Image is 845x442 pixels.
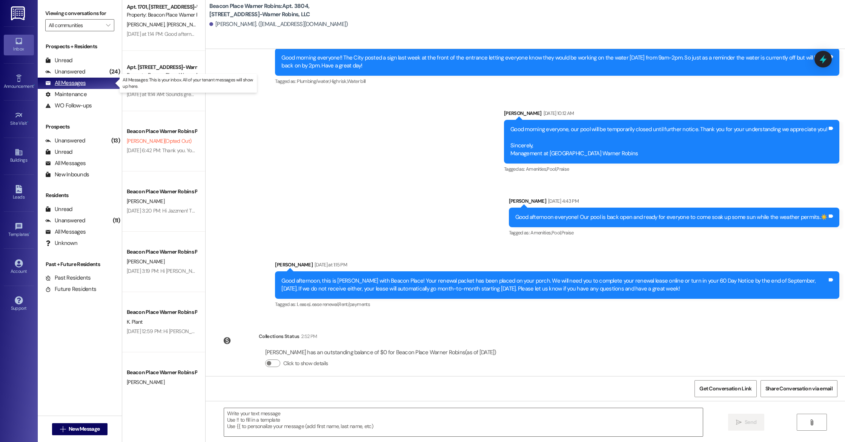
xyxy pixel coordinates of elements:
button: New Message [52,423,108,435]
span: Praise [556,166,569,172]
button: Share Conversation via email [760,380,837,397]
span: Rent/payments [338,301,370,307]
div: Beacon Place Warner Robins Prospect [127,308,197,316]
div: [DATE] 6:42 PM: Thank you. You will no longer receive texts from this thread. Please reply with '... [127,147,499,154]
span: High risk , [330,78,347,84]
div: All Messages [45,79,86,87]
button: Get Conversation Link [694,380,756,397]
label: Click to show details [283,359,328,367]
div: Future Residents [45,285,96,293]
div: Tagged as: [275,299,839,310]
span: Praise [561,229,574,236]
div: Unknown [45,239,77,247]
div: [DATE] at 11:14 AM: Sounds great, thank you!! :) [127,91,225,98]
span: Water bill [347,78,366,84]
div: [PERSON_NAME] has an outstanding balance of $0 for Beacon Place Warner Robins (as of [DATE]) [265,349,496,356]
span: • [34,83,35,88]
a: Account [4,257,34,277]
button: Send [728,414,765,431]
div: Residents [38,191,122,199]
span: New Message [69,425,100,433]
span: Send [745,418,756,426]
div: Tagged as: [504,164,839,174]
div: [PERSON_NAME] [275,261,839,271]
i:  [106,22,110,28]
div: Unread [45,205,72,213]
span: [PERSON_NAME] [127,21,167,28]
div: (11) [111,215,122,226]
div: Past Residents [45,274,91,282]
div: New Inbounds [45,171,89,179]
div: All Messages [45,159,86,167]
div: Unanswered [45,217,85,225]
div: Beacon Place Warner Robins Prospect [127,369,197,376]
div: [DATE] 10:12 AM [542,109,574,117]
div: Unanswered [45,68,85,76]
div: Good morning everyone!! The City posted a sign last week at the front of the entrance letting eve... [281,54,827,70]
span: • [29,231,30,236]
span: Amenities , [526,166,547,172]
div: Prospects + Residents [38,43,122,50]
div: Property: Beacon Place Warner Robins [127,71,197,79]
p: All Messages: This is your inbox. All of your tenant messages will show up here. [123,77,254,90]
div: [PERSON_NAME] [504,109,839,120]
div: All Messages [45,228,86,236]
div: Good afternoon everyone! Our pool is back open and ready for everyone to come soak up some sun wh... [515,213,828,221]
span: [PERSON_NAME] [127,198,164,205]
a: Templates • [4,220,34,240]
a: Buildings [4,146,34,166]
div: [PERSON_NAME] [509,197,840,208]
div: Property: Beacon Place Warner Robins [127,11,197,19]
span: Pool , [552,229,561,236]
div: Prospects [38,123,122,131]
span: Lease , [297,301,309,307]
a: Site Visit • [4,109,34,129]
span: Lease renewal , [309,301,338,307]
div: Maintenance [45,90,87,98]
div: Unread [45,57,72,64]
div: WO Follow-ups [45,102,92,110]
div: [PERSON_NAME]. ([EMAIL_ADDRESS][DOMAIN_NAME]) [209,20,348,28]
span: • [27,119,28,125]
div: Beacon Place Warner Robins Prospect [127,248,197,256]
div: Unanswered [45,137,85,145]
span: Share Conversation via email [765,385,833,393]
div: Apt. 1701, [STREET_ADDRESS]-Warner Robins, LLC [127,3,197,11]
div: 2:52 PM [299,332,317,340]
div: Tagged as: [275,76,839,87]
div: [DATE] 4:43 PM [546,197,579,205]
div: Unread [45,148,72,156]
div: Past + Future Residents [38,260,122,268]
label: Viewing conversations for [45,8,114,19]
div: Beacon Place Warner Robins Prospect [127,127,197,135]
a: Inbox [4,35,34,55]
b: Beacon Place Warner Robins: Apt. 3804, [STREET_ADDRESS]-Warner Robins, LLC [209,2,360,18]
div: Collections Status [259,332,299,340]
i:  [809,419,814,425]
span: Plumbing/water , [297,78,329,84]
span: Pool , [547,166,556,172]
span: Amenities , [530,229,552,236]
span: [PERSON_NAME] [127,379,164,385]
span: K. Plant [127,318,142,325]
i:  [60,426,66,432]
div: Apt. [STREET_ADDRESS]-Warner Robins, LLC [127,63,197,71]
div: [DATE] at 1:15 PM [313,261,347,269]
img: ResiDesk Logo [11,6,26,20]
div: (24) [108,66,122,78]
span: Get Conversation Link [699,385,751,393]
div: Beacon Place Warner Robins Prospect [127,188,197,196]
span: [PERSON_NAME] (Opted Out) [127,138,191,144]
span: [PERSON_NAME] [127,258,164,265]
i:  [736,419,742,425]
div: Tagged as: [509,227,840,238]
a: Leads [4,183,34,203]
a: Support [4,294,34,314]
input: All communities [49,19,102,31]
div: Good morning everyone, our pool will be temporarily closed until further notice. Thank you for yo... [510,125,827,158]
div: Good afternoon, this is [PERSON_NAME] with Beacon Place! Your renewal packet has been placed on y... [281,277,827,293]
div: (13) [109,135,122,147]
span: [PERSON_NAME] [166,21,204,28]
